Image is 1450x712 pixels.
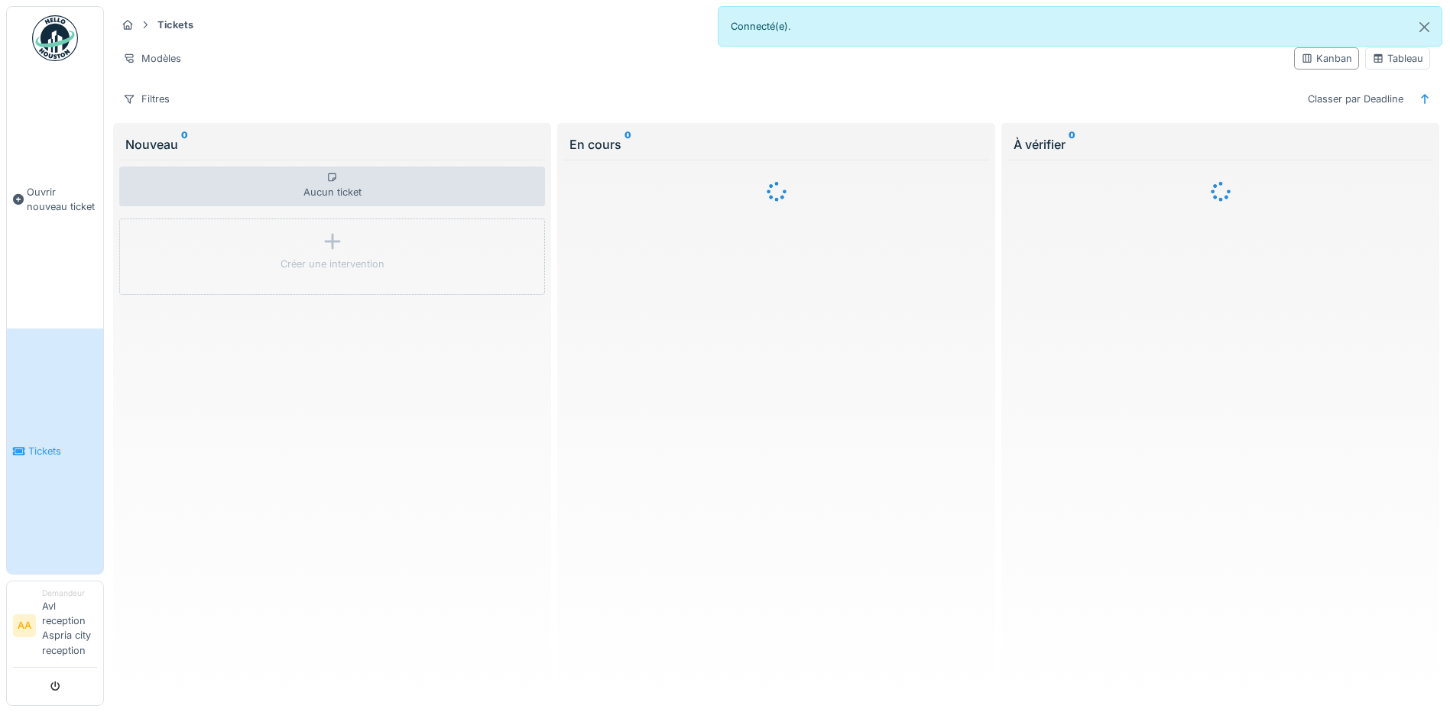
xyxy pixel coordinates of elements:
[125,135,539,154] div: Nouveau
[27,185,97,214] span: Ouvrir nouveau ticket
[119,167,545,206] div: Aucun ticket
[281,257,384,271] div: Créer une intervention
[151,18,199,32] strong: Tickets
[7,328,103,573] a: Tickets
[32,15,78,61] img: Badge_color-CXgf-gQk.svg
[1069,135,1075,154] sup: 0
[42,587,97,664] li: Avl reception Aspria city reception
[1301,88,1410,110] div: Classer par Deadline
[13,587,97,668] a: AA DemandeurAvl reception Aspria city reception
[181,135,188,154] sup: 0
[718,6,1443,47] div: Connecté(e).
[116,88,177,110] div: Filtres
[13,614,36,637] li: AA
[42,587,97,599] div: Demandeur
[1014,135,1427,154] div: À vérifier
[28,444,97,458] span: Tickets
[624,135,631,154] sup: 0
[569,135,983,154] div: En cours
[1407,7,1442,47] button: Close
[7,70,103,328] a: Ouvrir nouveau ticket
[1372,51,1423,66] div: Tableau
[116,47,188,70] div: Modèles
[1301,51,1352,66] div: Kanban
